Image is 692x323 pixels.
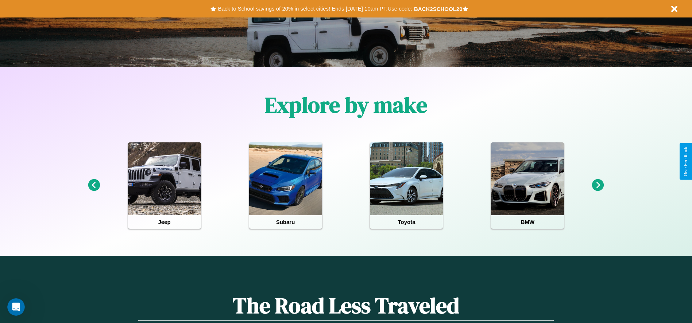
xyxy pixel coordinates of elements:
h4: Subaru [249,215,322,229]
h4: Jeep [128,215,201,229]
button: Back to School savings of 20% in select cities! Ends [DATE] 10am PT.Use code: [216,4,414,14]
h1: The Road Less Traveled [138,291,553,321]
h4: BMW [491,215,564,229]
h1: Explore by make [265,90,427,120]
iframe: Intercom live chat [7,298,25,316]
b: BACK2SCHOOL20 [414,6,463,12]
div: Give Feedback [683,147,688,176]
h4: Toyota [370,215,443,229]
